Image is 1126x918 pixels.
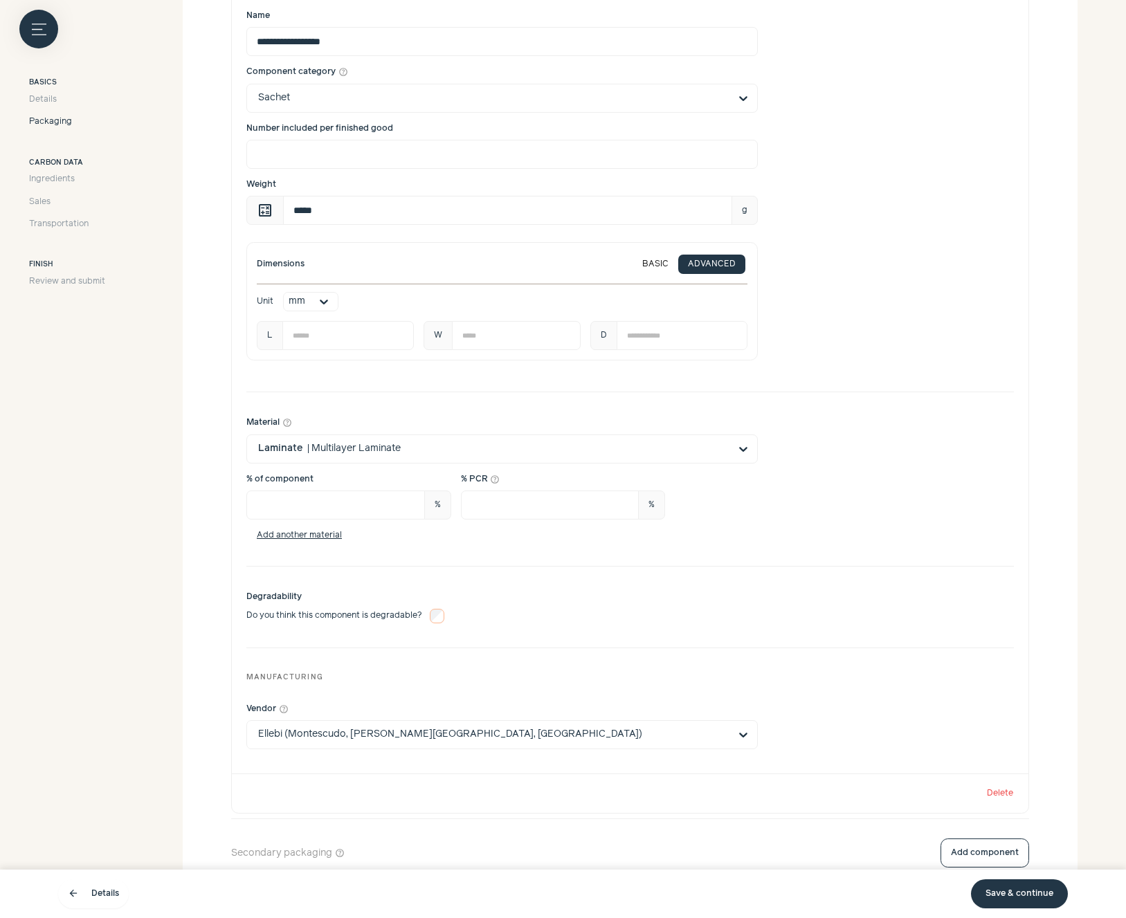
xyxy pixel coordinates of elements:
span: Ingredients [29,173,75,185]
button: Add another material [246,531,352,540]
input: % of component % [246,490,425,520]
span: g [732,196,758,225]
span: % PCR [461,473,488,486]
a: Review and submit [29,275,105,288]
input: Component category help_outline [258,84,729,112]
input: % PCR help_outline % [461,490,639,520]
span: % [424,490,451,520]
a: Ingredients [29,173,105,185]
span: Degradability [246,591,444,603]
h3: Dimensions [257,258,305,270]
a: Transportation [29,218,105,230]
div: Vendor [246,703,289,715]
span: Number included per finished good [246,124,393,133]
h3: Finish [29,259,105,270]
span: Component category [246,66,336,78]
span: Transportation [29,218,89,230]
button: Material [282,418,292,428]
span: Packaging [29,116,72,128]
span: Sales [29,196,51,208]
div: % of component [246,473,451,486]
a: Details [29,93,105,106]
span: L [257,321,283,350]
h3: Carbon data [29,158,105,169]
button: BASIC [633,255,678,274]
input: Name [246,27,758,56]
span: Details [29,93,57,106]
a: Packaging [29,116,105,128]
button: Component category [338,67,348,77]
a: Save & continue [971,879,1068,908]
button: ADVANCED [678,255,745,274]
span: arrow_back [68,888,79,899]
span: Material [246,416,280,429]
span: Name [246,11,270,20]
span: This field can accept calculated expressions (e.g. '100*1.2') [246,196,284,225]
span: D [590,321,617,350]
input: Weight calculate g [283,196,732,225]
span: W [424,321,453,350]
button: Add component [941,838,1029,867]
span: Weight [246,180,276,189]
div: Unit [257,295,273,308]
span: Secondary packaging [231,846,332,861]
input: Material help_outline [258,435,729,463]
span: Do you think this component is degradable? [246,609,422,622]
a: Sales [29,196,105,208]
a: arrow_back Details [58,879,129,908]
input: Number included per finished good [246,140,758,169]
button: % PCR % [490,475,500,484]
input: Degradability Do you think this component is degradable? [430,609,444,623]
button: help_outline [335,846,345,861]
span: % [638,490,665,520]
div: Manufacturing [246,663,1014,693]
button: Delete [986,789,1014,798]
h3: Basics [29,77,105,89]
button: Vendor [279,704,289,714]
